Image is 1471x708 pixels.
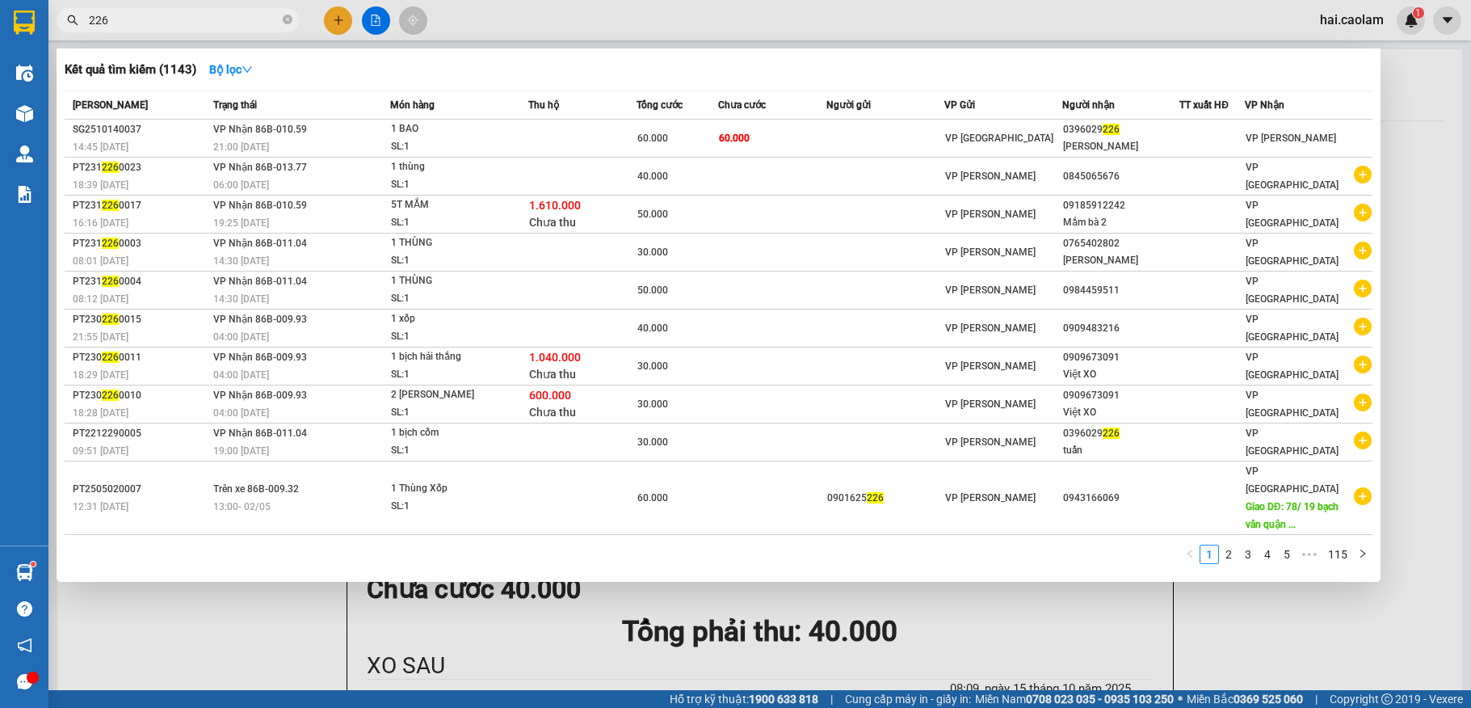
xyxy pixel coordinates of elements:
span: VP Nhận 86B-009.93 [213,390,307,401]
span: 18:29 [DATE] [73,369,128,381]
span: plus-circle [1354,432,1372,449]
span: VP Nhận 86B-009.93 [213,314,307,325]
span: VP Nhận 86B-010.59 [213,124,307,135]
span: VP [PERSON_NAME] [945,209,1036,220]
div: 1 xốp [391,310,512,328]
span: VP Gửi [944,99,975,111]
span: 14:30 [DATE] [213,255,269,267]
span: 226 [867,492,884,504]
span: 19:00 [DATE] [213,445,269,457]
div: 0396029 [1063,121,1179,138]
span: close-circle [283,13,292,28]
span: 226 [102,352,119,363]
div: 0943166069 [1063,490,1179,507]
span: Chưa cước [718,99,766,111]
span: VP [PERSON_NAME] [945,492,1036,504]
span: plus-circle [1354,487,1372,505]
span: 50.000 [637,284,668,296]
div: 1 thùng [391,158,512,176]
div: SL: 1 [391,404,512,422]
span: VP Nhận 86B-013.77 [213,162,307,173]
span: 226 [102,238,119,249]
strong: Bộ lọc [209,63,253,76]
span: plus-circle [1354,356,1372,373]
span: 226 [102,314,119,325]
span: right [1358,549,1368,558]
span: Chưa thu [529,368,576,381]
img: warehouse-icon [16,564,33,581]
span: Món hàng [390,99,435,111]
span: plus-circle [1354,166,1372,183]
span: VP [GEOGRAPHIC_DATA] [945,133,1053,144]
li: 115 [1322,545,1353,564]
span: 30.000 [637,360,668,372]
span: VP [PERSON_NAME] [945,360,1036,372]
div: SL: 1 [391,290,512,308]
span: 226 [102,200,119,211]
span: Tổng cước [637,99,683,111]
span: 30.000 [637,436,668,448]
span: 40.000 [637,322,668,334]
span: search [67,15,78,26]
div: 1 bịch hải thắng [391,348,512,366]
sup: 1 [31,562,36,567]
img: warehouse-icon [16,145,33,162]
span: 50.000 [637,209,668,220]
span: ••• [1297,545,1322,564]
div: 0909483216 [1063,320,1179,337]
div: PT2212290005 [73,425,208,442]
button: left [1180,545,1200,564]
span: plus-circle [1354,318,1372,335]
span: Trên xe 86B-009.32 [213,483,299,495]
span: VP [PERSON_NAME] [945,171,1036,182]
span: 60.000 [637,133,668,144]
div: 5T MẮM [391,196,512,214]
span: notification [17,638,32,653]
span: VP [PERSON_NAME] [945,436,1036,448]
span: Người nhận [1062,99,1115,111]
div: PT231 0003 [73,235,208,252]
span: VP Nhận 86B-009.93 [213,352,307,363]
span: plus-circle [1354,242,1372,259]
span: VP Nhận 86B-010.59 [213,200,307,211]
span: 226 [102,162,119,173]
div: 0984459511 [1063,282,1179,299]
span: message [17,674,32,689]
span: 12:31 [DATE] [73,501,128,512]
span: Chưa thu [529,406,576,419]
span: plus-circle [1354,394,1372,411]
a: 1 [1200,546,1218,563]
h3: Kết quả tìm kiếm ( 1143 ) [65,61,196,78]
span: VP [GEOGRAPHIC_DATA] [1246,390,1339,419]
div: 0909673091 [1063,387,1179,404]
span: close-circle [283,15,292,24]
span: VP [GEOGRAPHIC_DATA] [1246,276,1339,305]
div: PT2505020007 [73,481,208,498]
span: VP Nhận 86B-011.04 [213,276,307,287]
div: SG2510140037 [73,121,208,138]
div: 0396029 [1063,425,1179,442]
span: Thu hộ [528,99,559,111]
span: VP [GEOGRAPHIC_DATA] [1246,314,1339,343]
span: 1.610.000 [529,199,581,212]
span: 04:00 [DATE] [213,369,269,381]
li: 5 [1277,545,1297,564]
span: VP [PERSON_NAME] [945,247,1036,258]
div: PT230 0011 [73,349,208,366]
span: 04:00 [DATE] [213,331,269,343]
a: 4 [1259,546,1276,563]
span: VP [GEOGRAPHIC_DATA] [1246,162,1339,191]
div: Việt XO [1063,366,1179,383]
div: 0901625 [827,490,944,507]
span: 06:00 [DATE] [213,179,269,191]
span: VP Nhận [1245,99,1284,111]
div: 1 bịch cốm [391,424,512,442]
button: Bộ lọcdown [196,57,266,82]
div: PT231 0023 [73,159,208,176]
div: 1 THÙNG [391,272,512,290]
div: 0845065676 [1063,168,1179,185]
li: 4 [1258,545,1277,564]
div: tuấn [1063,442,1179,459]
span: 226 [102,276,119,287]
div: 0909673091 [1063,349,1179,366]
